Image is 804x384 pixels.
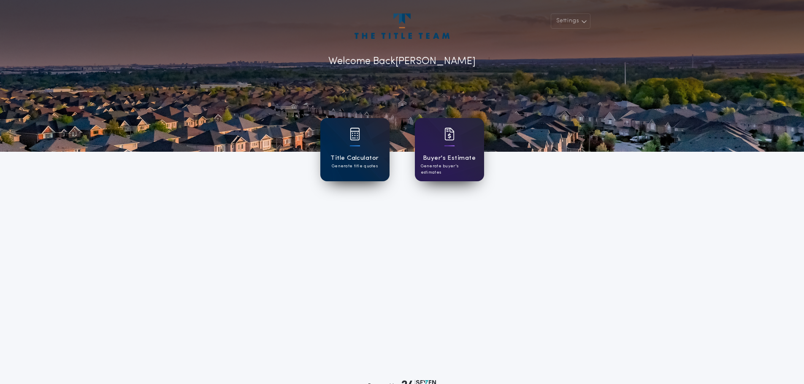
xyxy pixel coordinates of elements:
p: Welcome Back [PERSON_NAME] [328,54,476,69]
img: account-logo [355,13,449,39]
h1: Buyer's Estimate [423,153,476,163]
img: card icon [350,128,360,140]
a: card iconBuyer's EstimateGenerate buyer's estimates [415,118,484,181]
p: Generate buyer's estimates [421,163,478,176]
img: card icon [444,128,455,140]
a: card iconTitle CalculatorGenerate title quotes [320,118,390,181]
button: Settings [551,13,590,29]
p: Generate title quotes [332,163,378,169]
h1: Title Calculator [330,153,379,163]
